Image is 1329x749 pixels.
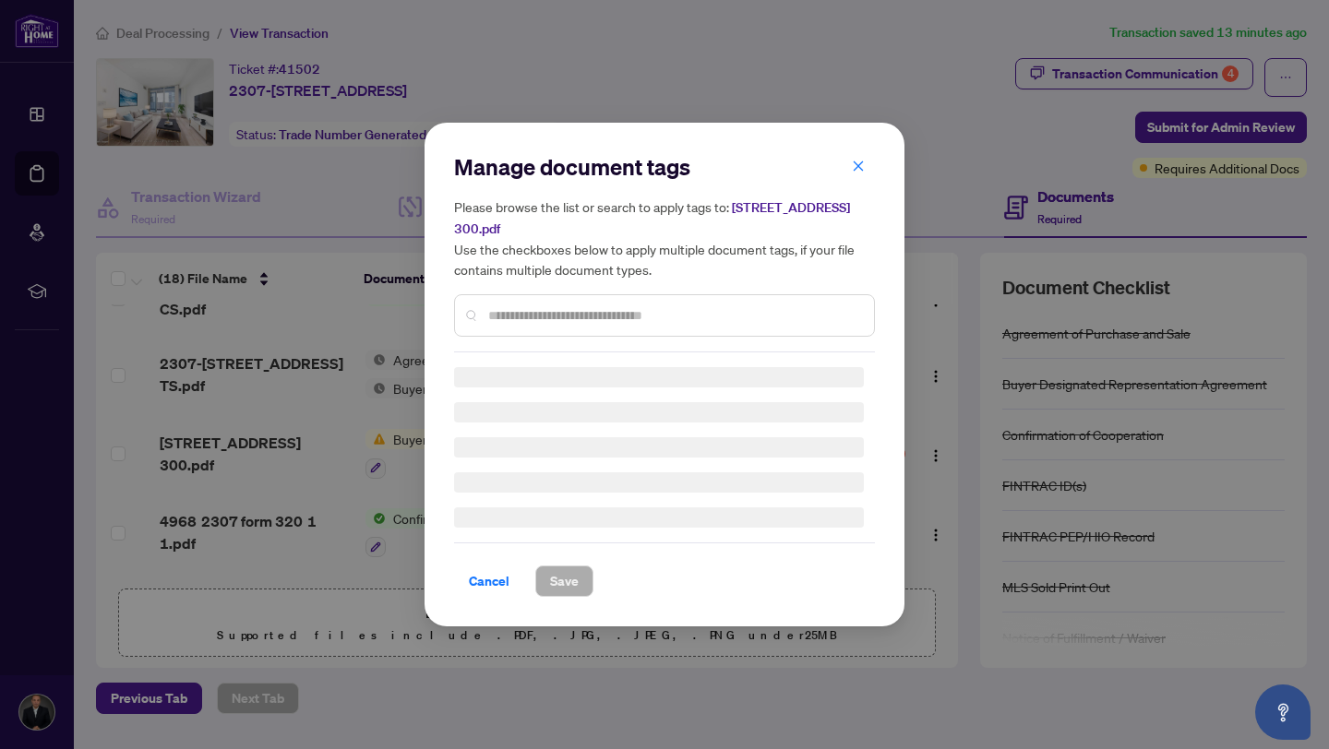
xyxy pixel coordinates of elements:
[535,565,593,597] button: Save
[454,196,875,279] h5: Please browse the list or search to apply tags to: Use the checkboxes below to apply multiple doc...
[1255,684,1311,740] button: Open asap
[852,160,865,172] span: close
[454,565,524,597] button: Cancel
[469,566,509,596] span: Cancel
[454,152,875,182] h2: Manage document tags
